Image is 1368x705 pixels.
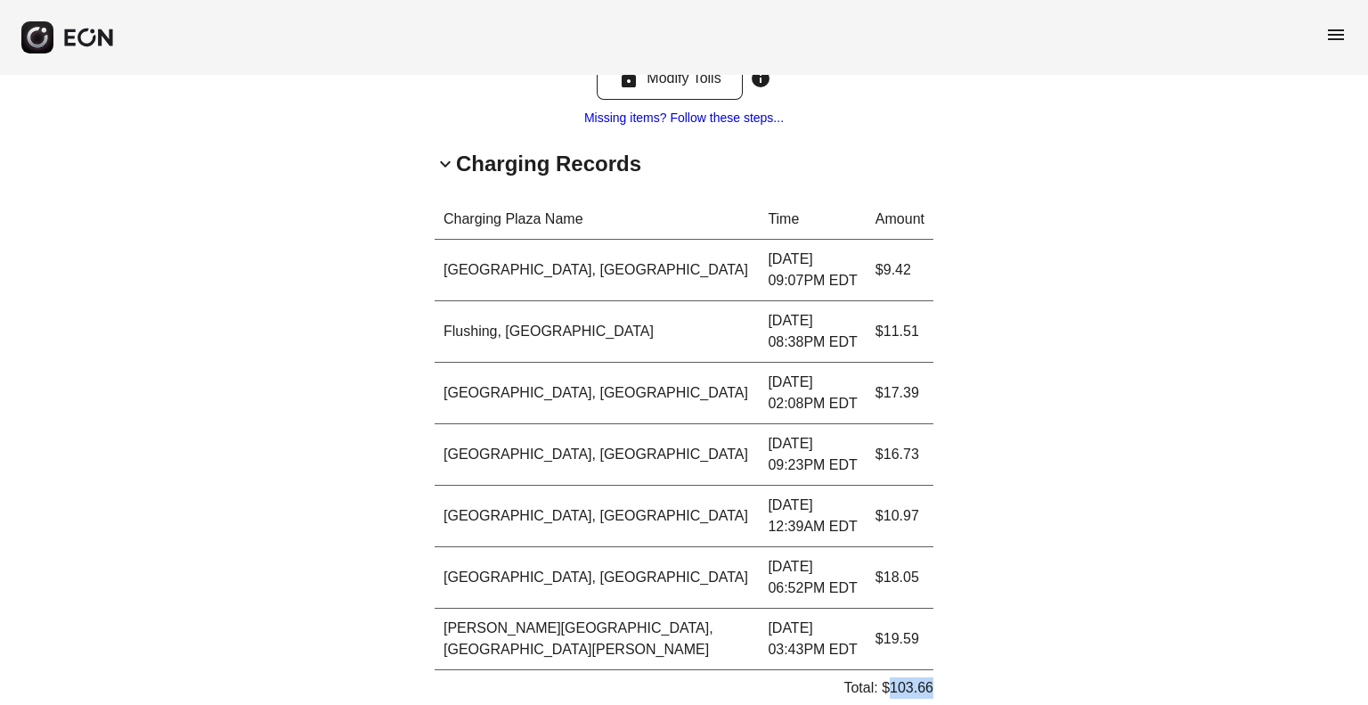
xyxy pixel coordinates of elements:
td: [DATE] 02:08PM EDT [759,363,866,424]
th: Time [759,200,866,240]
td: $10.97 [867,486,933,547]
td: [PERSON_NAME][GEOGRAPHIC_DATA], [GEOGRAPHIC_DATA][PERSON_NAME] [435,609,759,670]
td: $9.42 [867,240,933,301]
td: [DATE] 08:38PM EDT [759,301,866,363]
td: [GEOGRAPHIC_DATA], [GEOGRAPHIC_DATA] [435,547,759,609]
td: [GEOGRAPHIC_DATA], [GEOGRAPHIC_DATA] [435,424,759,486]
td: $18.05 [867,547,933,609]
span: menu [1325,24,1347,45]
td: [GEOGRAPHIC_DATA], [GEOGRAPHIC_DATA] [435,240,759,301]
td: $16.73 [867,424,933,486]
span: info [750,68,771,89]
td: [DATE] 12:39AM EDT [759,486,866,547]
th: Charging Plaza Name [435,200,759,240]
td: Flushing, [GEOGRAPHIC_DATA] [435,301,759,363]
td: [DATE] 09:23PM EDT [759,424,866,486]
td: [GEOGRAPHIC_DATA], [GEOGRAPHIC_DATA] [435,363,759,424]
button: Modify Tolls [597,57,742,100]
td: $19.59 [867,609,933,670]
td: [DATE] 03:43PM EDT [759,609,866,670]
td: $11.51 [867,301,933,363]
td: [DATE] 09:07PM EDT [759,240,866,301]
span: keyboard_arrow_down [435,153,456,175]
td: [GEOGRAPHIC_DATA], [GEOGRAPHIC_DATA] [435,486,759,547]
h2: Charging Records [456,150,641,178]
td: $17.39 [867,363,933,424]
th: Amount [867,200,933,240]
td: [DATE] 06:52PM EDT [759,547,866,609]
a: Missing items? Follow these steps... [584,111,784,125]
span: lock [618,68,639,89]
p: Total: $103.66 [843,677,933,699]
